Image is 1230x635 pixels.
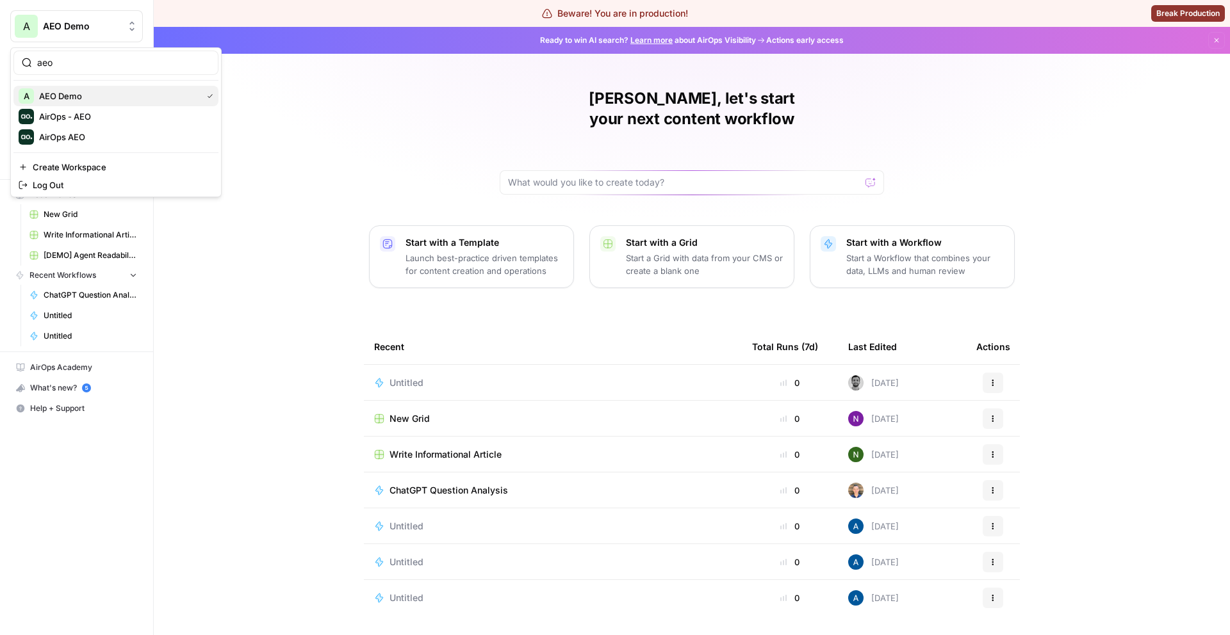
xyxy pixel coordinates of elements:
span: AirOps AEO [39,131,208,143]
div: [DATE] [848,590,899,606]
a: AirOps Academy [10,357,143,378]
span: [DEMO] Agent Readability [44,250,137,261]
span: New Grid [44,209,137,220]
div: [DATE] [848,447,899,462]
img: AirOps AEO Logo [19,129,34,145]
a: 5 [82,383,91,392]
span: A [23,19,30,34]
span: Log Out [33,179,208,191]
div: [DATE] [848,554,899,570]
div: Recent [374,329,732,364]
span: AEO Demo [43,20,120,33]
div: 0 [752,484,828,497]
p: Launch best-practice driven templates for content creation and operations [406,252,563,277]
span: Write Informational Article [389,448,502,461]
div: [DATE] [848,411,899,426]
text: 5 [85,385,88,391]
button: Start with a GridStart a Grid with data from your CMS or create a blank one [589,225,794,288]
span: A [24,90,29,102]
h1: [PERSON_NAME], let's start your next content workflow [500,88,884,129]
div: [DATE] [848,483,899,498]
div: 0 [752,376,828,389]
p: Start a Grid with data from your CMS or create a blank one [626,252,783,277]
span: ChatGPT Question Analysis [44,289,137,301]
button: Start with a WorkflowStart a Workflow that combines your data, LLMs and human review [810,225,1015,288]
a: New Grid [374,412,732,425]
button: What's new? 5 [10,378,143,398]
span: Create Workspace [33,161,208,173]
span: Recent Workflows [29,269,96,281]
div: Workspace: AEO Demo [10,47,222,197]
span: AirOps - AEO [39,110,208,123]
span: Ready to win AI search? about AirOps Visibility [540,35,756,46]
span: Untitled [389,376,423,389]
div: 0 [752,448,828,461]
p: Start with a Template [406,236,563,249]
a: ChatGPT Question Analysis [374,484,732,497]
a: Write Informational Article [24,225,143,245]
div: Actions [976,329,1010,364]
a: Untitled [374,556,732,568]
img: 50s1itr6iuawd1zoxsc8bt0iyxwq [848,483,864,498]
span: New Grid [389,412,430,425]
span: Untitled [389,591,423,604]
a: Untitled [374,376,732,389]
div: 0 [752,591,828,604]
img: he81ibor8lsei4p3qvg4ugbvimgp [848,518,864,534]
img: he81ibor8lsei4p3qvg4ugbvimgp [848,554,864,570]
a: Write Informational Article [374,448,732,461]
p: Start a Workflow that combines your data, LLMs and human review [846,252,1004,277]
div: [DATE] [848,518,899,534]
a: Log Out [13,176,218,194]
span: Write Informational Article [44,229,137,241]
div: Last Edited [848,329,897,364]
div: [DATE] [848,375,899,390]
a: ChatGPT Question Analysis [24,285,143,305]
a: Untitled [24,305,143,326]
div: 0 [752,412,828,425]
input: What would you like to create today? [508,176,860,189]
span: AEO Demo [39,90,197,102]
div: Beware! You are in production! [542,7,688,20]
span: Untitled [44,310,137,321]
a: Untitled [374,591,732,604]
div: What's new? [11,378,142,398]
img: AirOps - AEO Logo [19,109,34,124]
div: Total Runs (7d) [752,329,818,364]
p: Start with a Workflow [846,236,1004,249]
span: Actions early access [766,35,844,46]
a: Untitled [24,326,143,346]
p: Start with a Grid [626,236,783,249]
a: [DEMO] Agent Readability [24,245,143,266]
button: Break Production [1151,5,1225,22]
img: kedmmdess6i2jj5txyq6cw0yj4oc [848,411,864,426]
span: Help + Support [30,403,137,414]
img: he81ibor8lsei4p3qvg4ugbvimgp [848,590,864,606]
button: Help + Support [10,398,143,419]
img: 6v3gwuotverrb420nfhk5cu1cyh1 [848,375,864,390]
a: Create Workspace [13,158,218,176]
a: Untitled [374,520,732,533]
a: Learn more [630,35,673,45]
button: Recent Workflows [10,266,143,285]
span: Untitled [389,520,423,533]
input: Search Workspaces [37,56,210,69]
button: Workspace: AEO Demo [10,10,143,42]
a: New Grid [24,204,143,225]
div: 0 [752,520,828,533]
span: Untitled [389,556,423,568]
span: Break Production [1156,8,1220,19]
span: ChatGPT Question Analysis [389,484,508,497]
span: AirOps Academy [30,362,137,373]
img: g4o9tbhziz0738ibrok3k9f5ina6 [848,447,864,462]
div: 0 [752,556,828,568]
span: Untitled [44,330,137,342]
button: Start with a TemplateLaunch best-practice driven templates for content creation and operations [369,225,574,288]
